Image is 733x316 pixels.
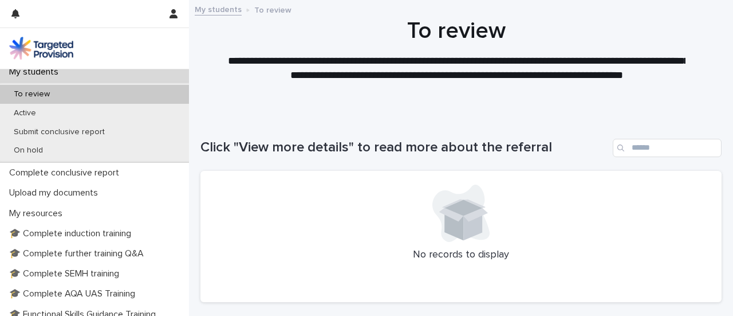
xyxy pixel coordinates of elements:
input: Search [613,139,722,157]
h1: Click "View more details" to read more about the referral [200,139,608,156]
p: 🎓 Complete induction training [5,228,140,239]
p: My resources [5,208,72,219]
p: Submit conclusive report [5,127,114,137]
p: Complete conclusive report [5,167,128,178]
p: To review [5,89,59,99]
p: No records to display [214,249,708,262]
a: My students [195,2,242,15]
p: To review [254,3,291,15]
p: 🎓 Complete AQA UAS Training [5,288,144,299]
p: On hold [5,146,52,155]
p: Active [5,108,45,118]
p: Upload my documents [5,188,107,198]
p: My students [5,67,68,77]
img: M5nRWzHhSzIhMunXDL62 [9,37,73,60]
p: 🎓 Complete further training Q&A [5,248,153,259]
p: 🎓 Complete SEMH training [5,268,128,279]
h1: To review [200,17,713,45]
